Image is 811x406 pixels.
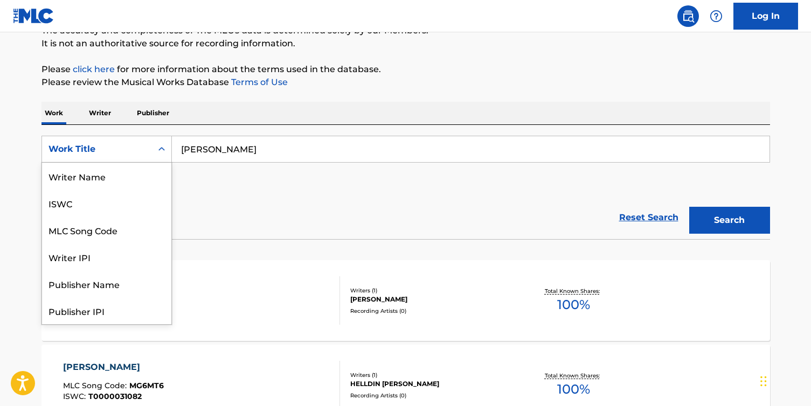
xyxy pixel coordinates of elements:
[350,391,513,400] div: Recording Artists ( 0 )
[545,372,602,380] p: Total Known Shares:
[41,76,770,89] p: Please review the Musical Works Database
[134,102,172,124] p: Publisher
[689,207,770,234] button: Search
[557,295,590,314] span: 100 %
[63,361,164,374] div: [PERSON_NAME]
[13,8,54,24] img: MLC Logo
[41,63,770,76] p: Please for more information about the terms used in the database.
[63,381,129,390] span: MLC Song Code :
[41,136,770,239] form: Search Form
[41,37,770,50] p: It is not an authoritative source for recording information.
[73,64,115,74] a: click here
[705,5,727,27] div: Help
[42,190,171,216] div: ISWC
[614,206,684,229] a: Reset Search
[733,3,798,30] a: Log In
[677,5,699,27] a: Public Search
[42,270,171,297] div: Publisher Name
[42,297,171,324] div: Publisher IPI
[757,354,811,406] iframe: Chat Widget
[350,371,513,379] div: Writers ( 1 )
[350,307,513,315] div: Recording Artists ( 0 )
[63,391,88,401] span: ISWC :
[42,216,171,243] div: MLC Song Code
[41,102,66,124] p: Work
[88,391,142,401] span: T0000031082
[86,102,114,124] p: Writer
[48,143,145,156] div: Work Title
[760,365,767,397] div: Drag
[229,77,288,87] a: Terms of Use
[710,10,723,23] img: help
[129,381,164,390] span: MG6MT6
[557,380,590,399] span: 100 %
[41,260,770,341] a: [PERSON_NAME]MLC Song Code:MS32S7ISWC:T0013844762Writers (1)[PERSON_NAME]Recording Artists (0)Tot...
[545,287,602,295] p: Total Known Shares:
[350,286,513,295] div: Writers ( 1 )
[350,295,513,304] div: [PERSON_NAME]
[682,10,695,23] img: search
[350,379,513,389] div: HELLDIN [PERSON_NAME]
[42,163,171,190] div: Writer Name
[42,243,171,270] div: Writer IPI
